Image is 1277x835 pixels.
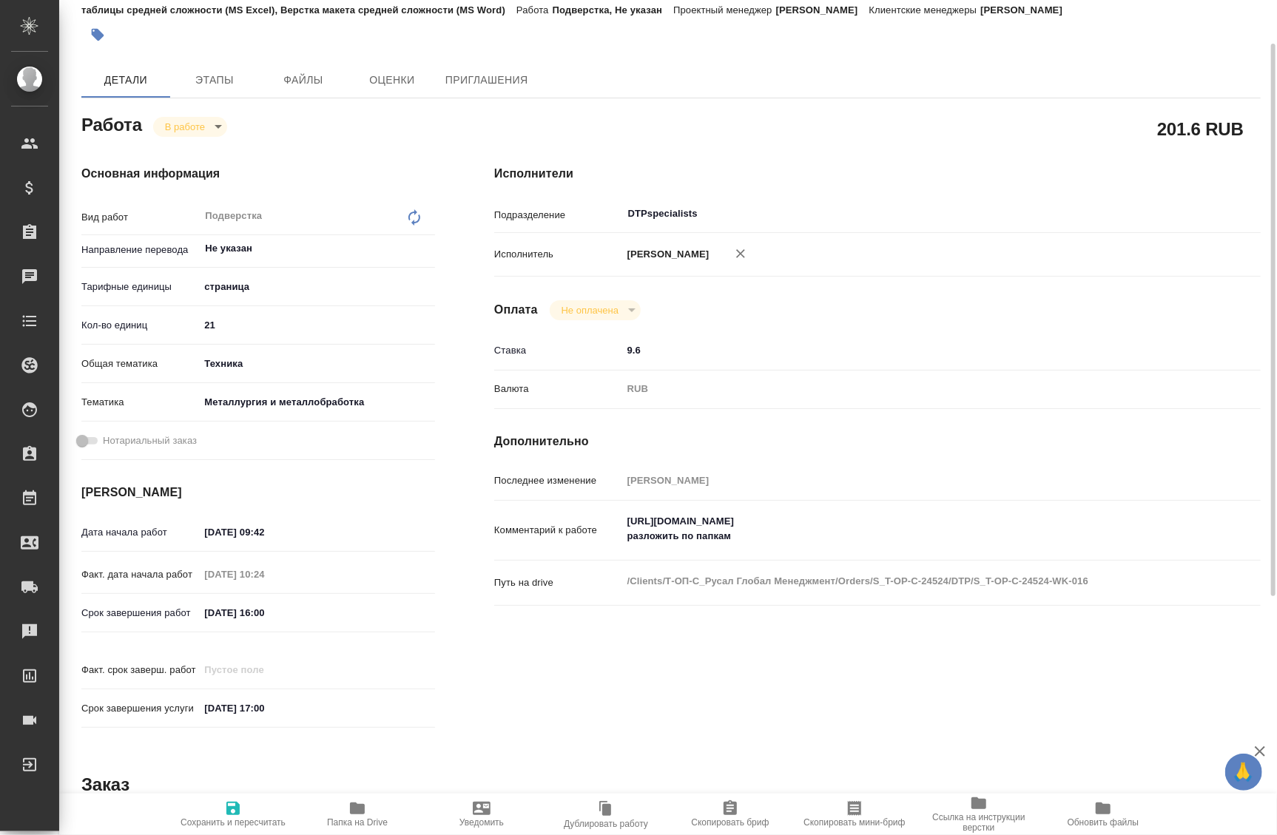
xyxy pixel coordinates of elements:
span: Папка на Drive [327,817,388,828]
button: Сохранить и пересчитать [171,794,295,835]
span: Этапы [179,71,250,89]
textarea: [URL][DOMAIN_NAME] разложить по папкам [622,509,1197,549]
span: Приглашения [445,71,528,89]
span: Обновить файлы [1068,817,1139,828]
span: Скопировать мини-бриф [803,817,905,828]
span: Нотариальный заказ [103,433,197,448]
span: Скопировать бриф [691,817,769,828]
p: Последнее изменение [494,473,622,488]
p: Исполнитель [494,247,622,262]
p: Тематика [81,395,199,410]
input: ✎ Введи что-нибудь [199,602,328,623]
button: Не оплачена [557,304,623,317]
input: Пустое поле [622,470,1197,491]
textarea: /Clients/Т-ОП-С_Русал Глобал Менеджмент/Orders/S_T-OP-C-24524/DTP/S_T-OP-C-24524-WK-016 [622,569,1197,594]
span: Дублировать работу [564,819,648,829]
p: [PERSON_NAME] [776,4,869,16]
h2: Заказ [81,773,129,797]
div: Металлургия и металлобработка [199,390,435,415]
button: Скопировать мини-бриф [792,794,917,835]
button: Скопировать бриф [668,794,792,835]
p: Валюта [494,382,622,396]
input: ✎ Введи что-нибудь [622,339,1197,361]
p: Подверстка, Не указан [553,4,674,16]
p: [PERSON_NAME] [622,247,710,262]
button: 🙏 [1225,754,1262,791]
h4: [PERSON_NAME] [81,484,435,501]
input: ✎ Введи что-нибудь [199,521,328,543]
button: В работе [161,121,209,133]
h2: Работа [81,110,142,137]
p: Общая тематика [81,356,199,371]
input: Пустое поле [199,659,328,680]
button: Обновить файлы [1041,794,1165,835]
div: страница [199,274,435,300]
button: Папка на Drive [295,794,420,835]
button: Дублировать работу [544,794,668,835]
div: Техника [199,351,435,376]
span: Ссылка на инструкции верстки [926,812,1032,833]
button: Уведомить [420,794,544,835]
h4: Исполнители [494,165,1261,183]
h4: Дополнительно [494,433,1261,450]
input: ✎ Введи что-нибудь [199,314,435,336]
p: Путь на drive [494,575,622,590]
h4: Оплата [494,301,538,319]
span: Файлы [268,71,339,89]
span: 🙏 [1231,757,1256,788]
h2: 201.6 RUB [1157,116,1244,141]
p: Работа [516,4,553,16]
p: Срок завершения услуги [81,701,199,716]
input: ✎ Введи что-нибудь [199,697,328,719]
p: Вид работ [81,210,199,225]
button: Open [427,247,430,250]
span: Детали [90,71,161,89]
input: Пустое поле [199,564,328,585]
p: Дата начала работ [81,525,199,540]
button: Удалить исполнителя [724,237,757,270]
p: Подразделение [494,208,622,223]
div: В работе [550,300,641,320]
p: Комментарий к работе [494,523,622,538]
span: Оценки [357,71,428,89]
button: Добавить тэг [81,18,114,51]
span: Уведомить [459,817,504,828]
p: Кол-во единиц [81,318,199,333]
button: Open [1189,212,1192,215]
p: Срок завершения работ [81,606,199,621]
p: Направление перевода [81,243,199,257]
p: Факт. дата начала работ [81,567,199,582]
p: Клиентские менеджеры [869,4,981,16]
p: Факт. срок заверш. работ [81,663,199,677]
p: Проектный менеджер [673,4,775,16]
p: Тарифные единицы [81,280,199,294]
div: В работе [153,117,227,137]
button: Ссылка на инструкции верстки [917,794,1041,835]
h4: Основная информация [81,165,435,183]
p: [PERSON_NAME] [980,4,1074,16]
span: Сохранить и пересчитать [181,817,286,828]
div: RUB [622,376,1197,402]
p: Ставка [494,343,622,358]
